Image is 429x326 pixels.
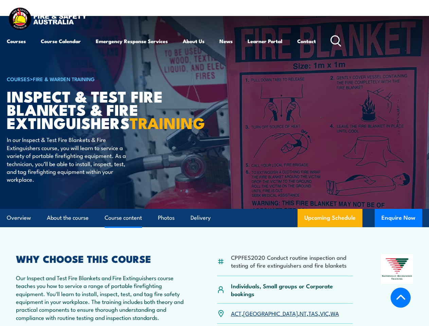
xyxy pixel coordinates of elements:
[41,33,81,49] a: Course Calendar
[231,309,242,317] a: ACT
[231,309,339,317] p: , , , , ,
[298,209,362,227] a: Upcoming Schedule
[96,33,168,49] a: Emergency Response Services
[33,75,95,83] a: Fire & Warden Training
[16,274,188,321] p: Our Inspect and Test Fire Blankets and Fire Extinguishers course teaches you how to service a ran...
[381,254,413,284] img: Nationally Recognised Training logo.
[158,209,175,227] a: Photos
[248,33,282,49] a: Learner Portal
[330,309,339,317] a: WA
[308,309,318,317] a: TAS
[7,33,26,49] a: Courses
[47,209,89,227] a: About the course
[183,33,204,49] a: About Us
[16,254,188,263] h2: WHY CHOOSE THIS COURSE
[231,282,353,298] p: Individuals, Small groups or Corporate bookings
[7,89,175,129] h1: Inspect & Test Fire Blankets & Fire Extinguishers
[7,75,30,83] a: COURSES
[231,253,353,269] li: CPPFES2020 Conduct routine inspection and testing of fire extinguishers and fire blankets
[105,209,142,227] a: Course content
[297,33,316,49] a: Contact
[7,209,31,227] a: Overview
[7,75,175,83] h6: >
[130,111,205,134] strong: TRAINING
[219,33,233,49] a: News
[320,309,329,317] a: VIC
[191,209,211,227] a: Delivery
[300,309,307,317] a: NT
[7,135,131,183] p: In our Inspect & Test Fire Blankets & Fire Extinguishers course, you will learn to service a vari...
[243,309,298,317] a: [GEOGRAPHIC_DATA]
[375,209,422,227] button: Enquire Now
